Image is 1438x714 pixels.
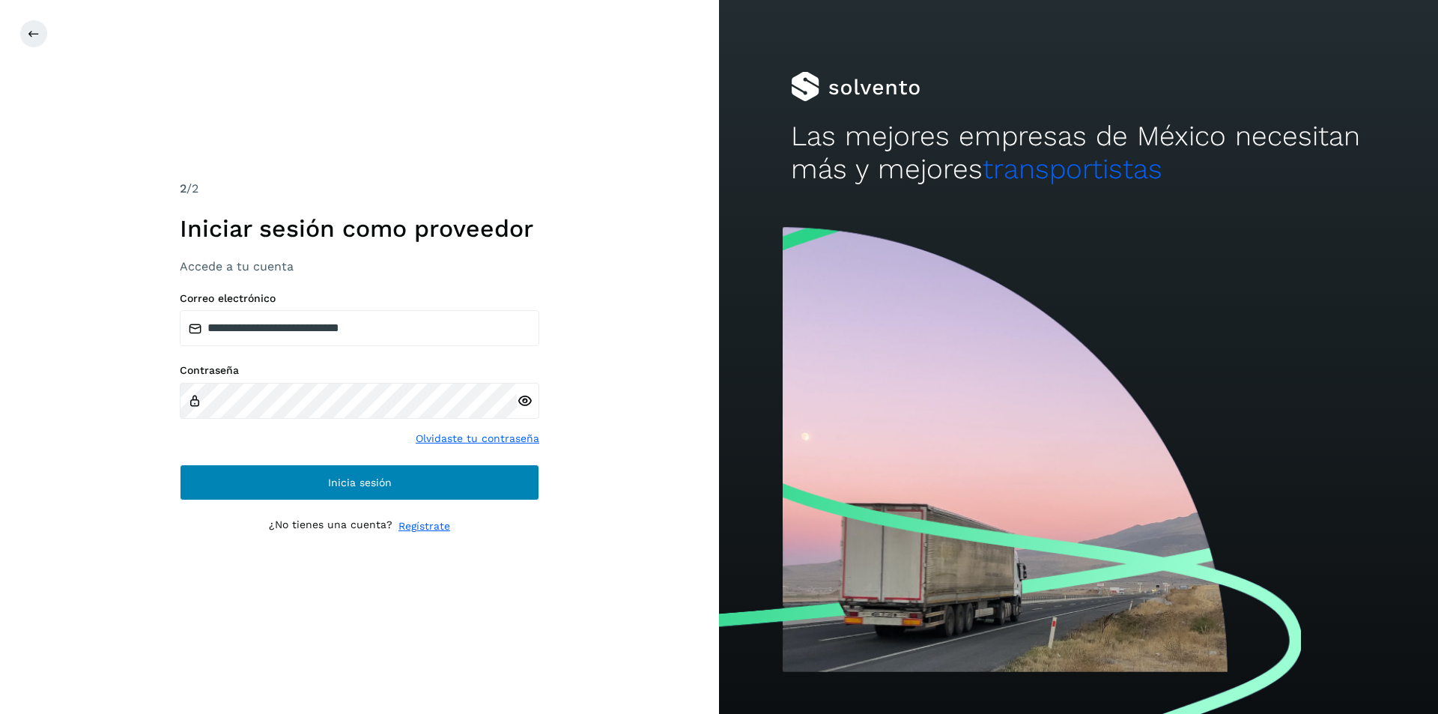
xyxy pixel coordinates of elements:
span: 2 [180,181,186,196]
div: /2 [180,180,539,198]
h1: Iniciar sesión como proveedor [180,214,539,243]
p: ¿No tienes una cuenta? [269,518,392,534]
button: Inicia sesión [180,465,539,500]
a: Olvidaste tu contraseña [416,431,539,447]
label: Contraseña [180,364,539,377]
h2: Las mejores empresas de México necesitan más y mejores [791,120,1366,187]
a: Regístrate [398,518,450,534]
h3: Accede a tu cuenta [180,259,539,273]
span: transportistas [983,153,1162,185]
label: Correo electrónico [180,292,539,305]
span: Inicia sesión [328,477,392,488]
